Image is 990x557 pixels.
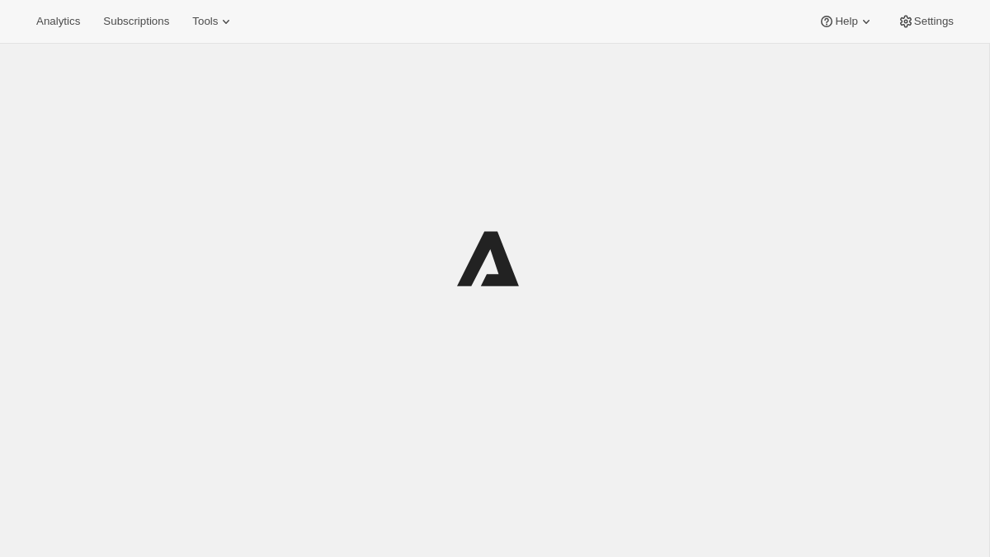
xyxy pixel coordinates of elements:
[808,10,884,33] button: Help
[36,15,80,28] span: Analytics
[93,10,179,33] button: Subscriptions
[26,10,90,33] button: Analytics
[182,10,244,33] button: Tools
[888,10,964,33] button: Settings
[192,15,218,28] span: Tools
[914,15,954,28] span: Settings
[103,15,169,28] span: Subscriptions
[835,15,857,28] span: Help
